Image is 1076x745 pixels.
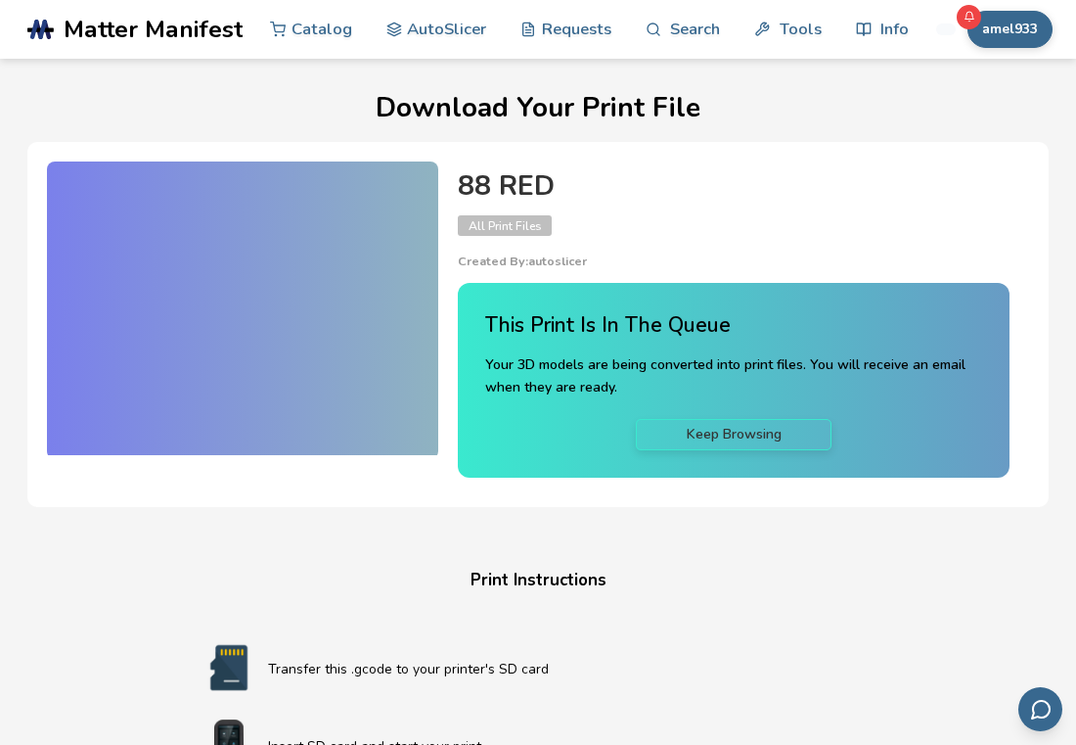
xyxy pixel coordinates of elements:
button: amel933 [967,11,1053,48]
h4: 88 RED [458,171,1009,202]
p: Transfer this .gcode to your printer's SD card [268,659,886,679]
p: Your 3D models are being converted into print files. You will receive an email when they are ready. [485,354,982,398]
span: Matter Manifest [64,16,243,43]
h4: Print Instructions [166,566,910,596]
img: SD card [190,643,268,692]
span: All Print Files [458,215,552,236]
p: Created By: autoslicer [458,255,1009,268]
button: Send feedback via email [1018,687,1062,731]
h1: Download Your Print File [27,93,1049,123]
h4: This Print Is In The Queue [485,310,982,341]
a: Keep Browsing [636,419,831,450]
